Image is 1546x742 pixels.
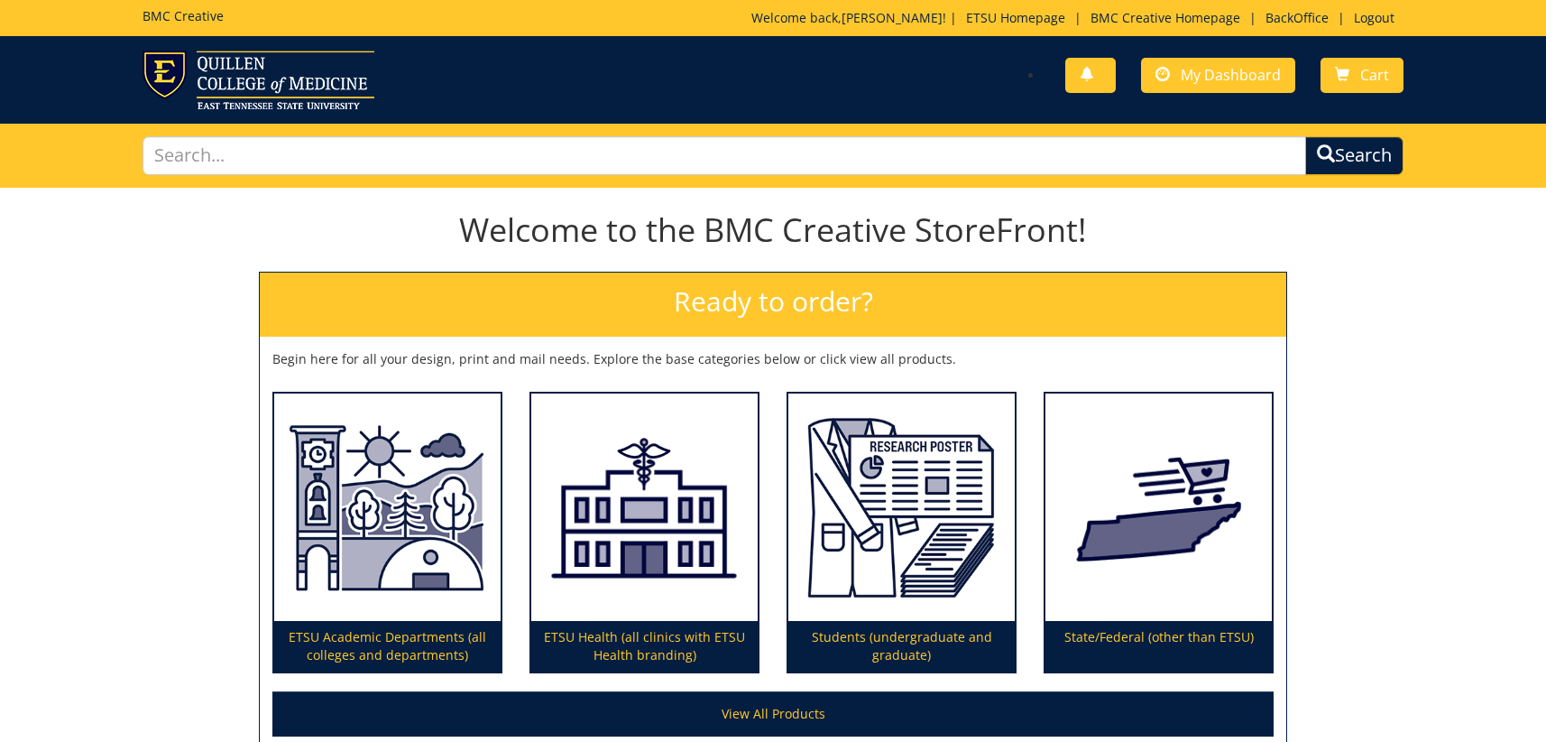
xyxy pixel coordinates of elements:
span: My Dashboard [1181,65,1281,85]
a: My Dashboard [1141,58,1295,93]
img: ETSU Academic Departments (all colleges and departments) [274,394,501,622]
a: View All Products [272,691,1274,737]
img: ETSU Health (all clinics with ETSU Health branding) [531,394,758,622]
a: ETSU Academic Departments (all colleges and departments) [274,394,501,672]
p: ETSU Academic Departments (all colleges and departments) [274,621,501,672]
p: Begin here for all your design, print and mail needs. Explore the base categories below or click ... [272,350,1274,368]
a: [PERSON_NAME] [842,9,943,26]
h5: BMC Creative [143,9,224,23]
p: Students (undergraduate and graduate) [788,621,1015,672]
a: Cart [1321,58,1403,93]
h1: Welcome to the BMC Creative StoreFront! [259,212,1287,248]
input: Search... [143,136,1306,175]
a: Logout [1345,9,1403,26]
a: State/Federal (other than ETSU) [1045,394,1272,672]
a: ETSU Health (all clinics with ETSU Health branding) [531,394,758,672]
a: ETSU Homepage [957,9,1074,26]
img: ETSU logo [143,51,374,109]
a: Students (undergraduate and graduate) [788,394,1015,672]
a: BMC Creative Homepage [1081,9,1249,26]
p: ETSU Health (all clinics with ETSU Health branding) [531,621,758,672]
span: Cart [1360,65,1389,85]
a: BackOffice [1256,9,1338,26]
p: State/Federal (other than ETSU) [1045,621,1272,672]
img: State/Federal (other than ETSU) [1045,394,1272,622]
p: Welcome back, ! | | | | [751,9,1403,27]
button: Search [1305,136,1403,175]
h2: Ready to order? [260,273,1286,337]
img: Students (undergraduate and graduate) [788,394,1015,622]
